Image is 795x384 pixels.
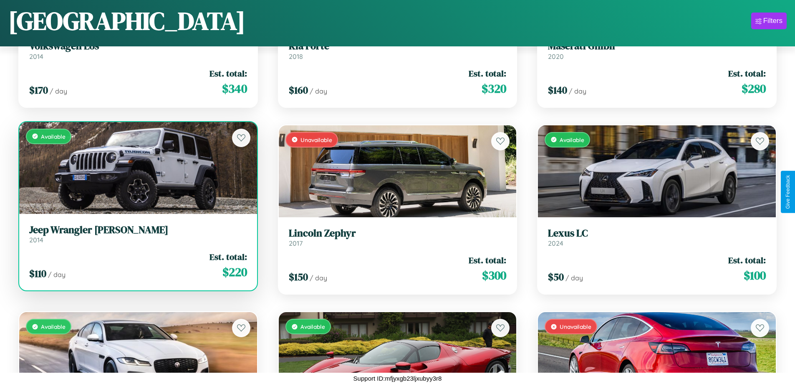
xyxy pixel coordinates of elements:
h3: Kia Forte [289,40,507,52]
span: Est. total: [209,67,247,79]
h3: Maserati Ghibli [548,40,766,52]
button: Filters [751,13,787,29]
span: $ 280 [742,80,766,97]
a: Lexus LC2024 [548,227,766,248]
a: Lincoln Zephyr2017 [289,227,507,248]
span: Est. total: [728,254,766,266]
span: $ 320 [482,80,506,97]
span: Available [300,323,325,330]
span: $ 340 [222,80,247,97]
span: Est. total: [469,67,506,79]
h1: [GEOGRAPHIC_DATA] [8,4,245,38]
span: Available [41,323,66,330]
span: Available [41,133,66,140]
span: / day [48,270,66,279]
span: 2018 [289,52,303,61]
span: 2020 [548,52,564,61]
span: Est. total: [469,254,506,266]
a: Jeep Wrangler [PERSON_NAME]2014 [29,224,247,244]
span: 2014 [29,236,43,244]
span: 2017 [289,239,303,247]
span: $ 50 [548,270,564,284]
span: $ 140 [548,83,567,97]
h3: Lincoln Zephyr [289,227,507,239]
span: $ 220 [222,264,247,280]
span: 2024 [548,239,563,247]
a: Maserati Ghibli2020 [548,40,766,61]
span: / day [310,274,327,282]
h3: Lexus LC [548,227,766,239]
span: $ 100 [744,267,766,284]
div: Give Feedback [785,175,791,209]
span: / day [50,87,67,95]
span: Unavailable [560,323,591,330]
span: / day [565,274,583,282]
h3: Jeep Wrangler [PERSON_NAME] [29,224,247,236]
div: Filters [763,17,782,25]
span: $ 150 [289,270,308,284]
span: 2014 [29,52,43,61]
span: $ 300 [482,267,506,284]
span: $ 160 [289,83,308,97]
span: Unavailable [300,136,332,143]
span: Est. total: [209,251,247,263]
span: Est. total: [728,67,766,79]
a: Volkswagen Eos2014 [29,40,247,61]
span: / day [310,87,327,95]
span: Available [560,136,584,143]
h3: Volkswagen Eos [29,40,247,52]
p: Support ID: mfjyxgb23ljxubyy3r8 [353,373,442,384]
a: Kia Forte2018 [289,40,507,61]
span: / day [569,87,586,95]
span: $ 170 [29,83,48,97]
span: $ 110 [29,267,46,280]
